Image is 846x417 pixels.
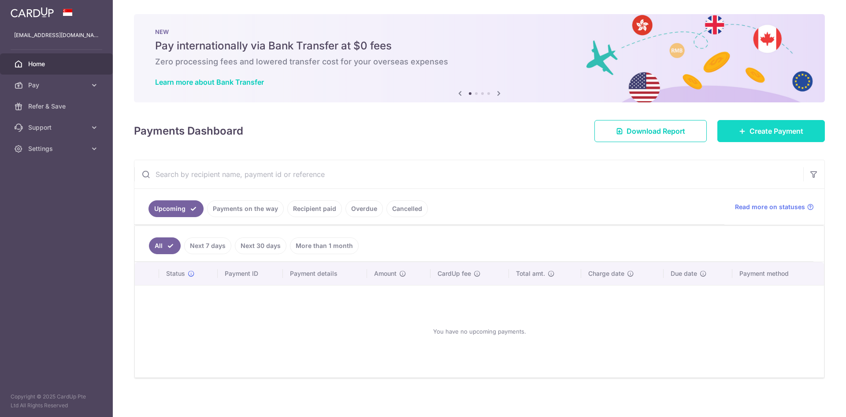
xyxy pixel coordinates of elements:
a: Next 30 days [235,237,286,254]
span: Status [166,269,185,278]
th: Payment method [732,262,824,285]
span: Create Payment [750,126,803,136]
span: Read more on statuses [735,203,805,211]
h6: Zero processing fees and lowered transfer cost for your overseas expenses [155,56,804,67]
h5: Pay internationally via Bank Transfer at $0 fees [155,39,804,53]
input: Search by recipient name, payment id or reference [134,160,803,188]
span: Due date [671,269,697,278]
a: Read more on statuses [735,203,814,211]
th: Payment ID [218,262,283,285]
p: NEW [155,28,804,35]
a: Learn more about Bank Transfer [155,78,264,86]
span: Pay [28,81,86,90]
span: Support [28,123,86,132]
a: Next 7 days [184,237,231,254]
a: Cancelled [386,200,428,217]
a: All [149,237,181,254]
span: CardUp fee [438,269,471,278]
a: Overdue [345,200,383,217]
a: Create Payment [717,120,825,142]
a: Upcoming [148,200,204,217]
span: Charge date [588,269,624,278]
span: Settings [28,144,86,153]
span: Amount [374,269,397,278]
a: More than 1 month [290,237,359,254]
h4: Payments Dashboard [134,123,243,139]
span: Download Report [627,126,685,136]
span: Home [28,60,86,68]
img: Bank transfer banner [134,14,825,102]
span: Refer & Save [28,102,86,111]
a: Payments on the way [207,200,284,217]
img: CardUp [11,7,54,18]
th: Payment details [283,262,367,285]
a: Download Report [594,120,707,142]
a: Recipient paid [287,200,342,217]
div: You have no upcoming payments. [145,293,813,370]
p: [EMAIL_ADDRESS][DOMAIN_NAME] [14,31,99,40]
span: Total amt. [516,269,545,278]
